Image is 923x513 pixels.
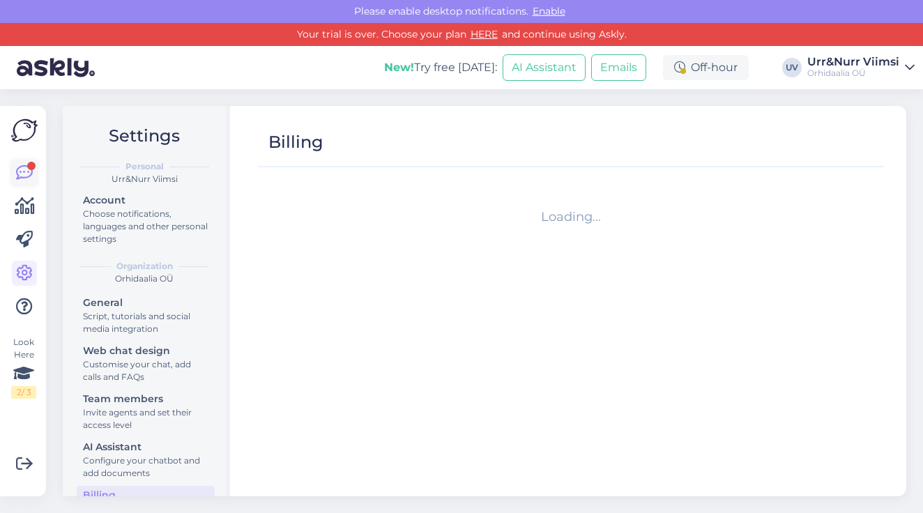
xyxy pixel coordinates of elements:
a: Team membersInvite agents and set their access level [77,390,215,434]
div: Customise your chat, add calls and FAQs [83,358,208,383]
div: AI Assistant [83,440,208,454]
b: Personal [125,160,164,173]
div: Choose notifications, languages and other personal settings [83,208,208,245]
div: Script, tutorials and social media integration [83,310,208,335]
div: Loading... [264,208,878,227]
div: Off-hour [663,55,749,80]
a: AccountChoose notifications, languages and other personal settings [77,191,215,247]
div: General [83,296,208,310]
div: Billing [83,488,208,503]
a: HERE [466,28,502,40]
a: AI AssistantConfigure your chatbot and add documents [77,438,215,482]
a: GeneralScript, tutorials and social media integration [77,293,215,337]
div: Urr&Nurr Viimsi [74,173,215,185]
div: Urr&Nurr Viimsi [807,56,899,68]
a: Urr&Nurr ViimsiOrhidaalia OÜ [807,56,915,79]
b: Organization [116,260,173,273]
div: Orhidaalia OÜ [74,273,215,285]
div: Billing [268,129,323,155]
img: Askly Logo [11,117,38,144]
div: Invite agents and set their access level [83,406,208,431]
button: Emails [591,54,646,81]
div: UV [782,58,802,77]
div: Web chat design [83,344,208,358]
h2: Settings [74,123,215,149]
div: Configure your chatbot and add documents [83,454,208,480]
a: Web chat designCustomise your chat, add calls and FAQs [77,342,215,385]
button: AI Assistant [503,54,586,81]
div: 2 / 3 [11,386,36,399]
div: Look Here [11,336,36,399]
b: New! [384,61,414,74]
div: Account [83,193,208,208]
div: Team members [83,392,208,406]
div: Orhidaalia OÜ [807,68,899,79]
span: Enable [528,5,570,17]
div: Try free [DATE]: [384,59,497,76]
